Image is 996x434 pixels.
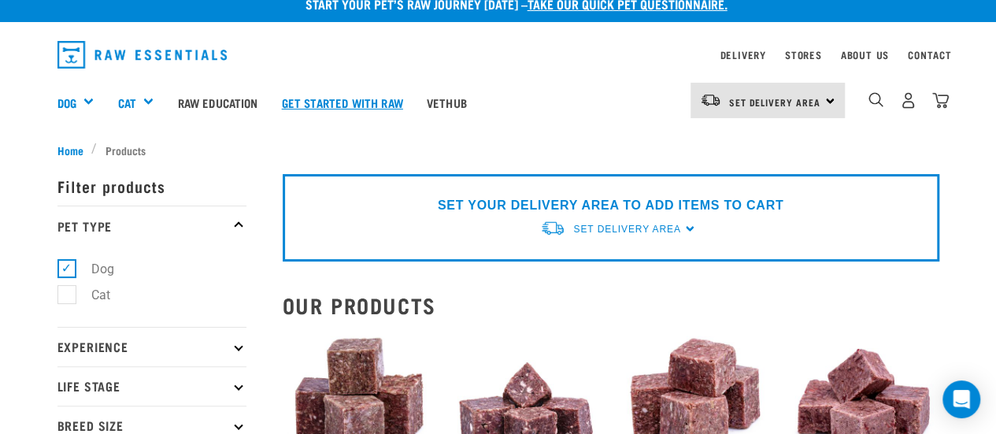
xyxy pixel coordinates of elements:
[700,93,721,107] img: van-moving.png
[908,52,952,57] a: Contact
[165,71,269,134] a: Raw Education
[57,327,246,366] p: Experience
[270,71,415,134] a: Get started with Raw
[57,142,83,158] span: Home
[45,35,952,75] nav: dropdown navigation
[57,206,246,245] p: Pet Type
[283,293,939,317] h2: Our Products
[57,166,246,206] p: Filter products
[785,52,822,57] a: Stores
[415,71,479,134] a: Vethub
[57,41,228,69] img: Raw Essentials Logo
[900,92,916,109] img: user.png
[66,285,117,305] label: Cat
[438,196,783,215] p: SET YOUR DELIVERY AREA TO ADD ITEMS TO CART
[57,142,939,158] nav: breadcrumbs
[57,94,76,112] a: Dog
[932,92,949,109] img: home-icon@2x.png
[573,224,680,235] span: Set Delivery Area
[57,142,92,158] a: Home
[66,259,120,279] label: Dog
[942,380,980,418] div: Open Intercom Messenger
[117,94,135,112] a: Cat
[868,92,883,107] img: home-icon-1@2x.png
[840,52,888,57] a: About Us
[729,99,820,105] span: Set Delivery Area
[720,52,765,57] a: Delivery
[540,220,565,236] img: van-moving.png
[57,366,246,406] p: Life Stage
